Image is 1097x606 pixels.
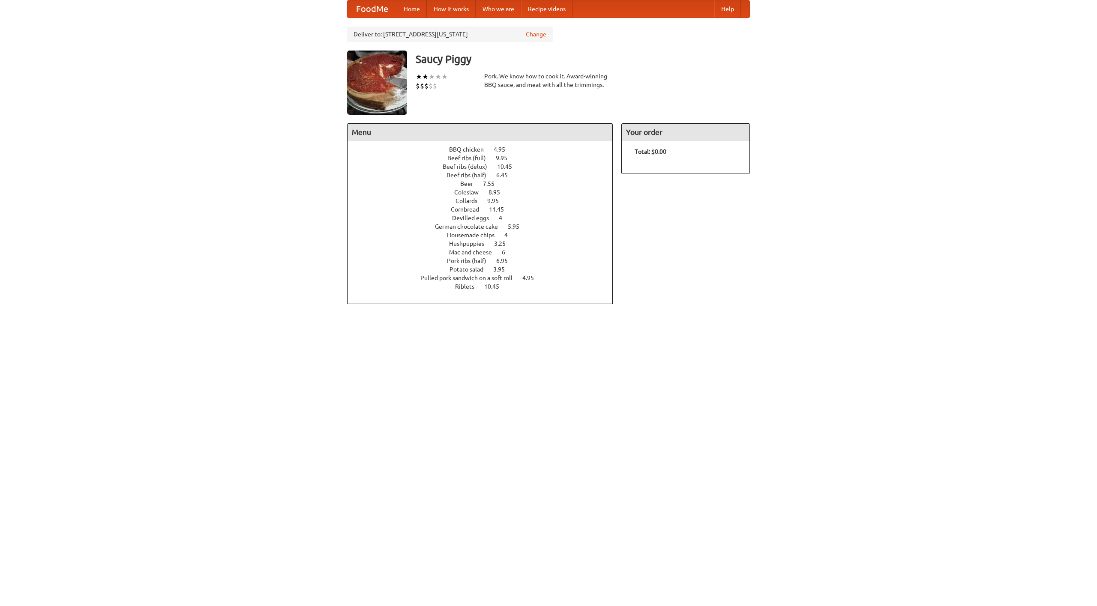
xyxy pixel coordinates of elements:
span: 6.95 [496,257,516,264]
li: $ [429,81,433,91]
span: 11.45 [489,206,513,213]
span: 4.95 [494,146,514,153]
span: 4.95 [522,275,543,281]
li: $ [424,81,429,91]
a: Cornbread 11.45 [451,206,520,213]
h4: Menu [348,124,612,141]
span: 4 [504,232,516,239]
h3: Saucy Piggy [416,51,750,68]
a: Home [397,0,427,18]
span: 9.95 [496,155,516,161]
span: Pulled pork sandwich on a soft roll [420,275,521,281]
span: German chocolate cake [435,223,507,230]
li: ★ [422,72,429,81]
span: Collards [456,197,486,204]
a: BBQ chicken 4.95 [449,146,521,153]
span: 3.25 [494,240,514,247]
span: Coleslaw [454,189,487,196]
li: ★ [441,72,448,81]
b: Total: $0.00 [635,148,666,155]
span: Devilled eggs [452,215,498,221]
span: 4 [499,215,511,221]
span: 6.45 [496,172,516,179]
span: 3.95 [493,266,513,273]
a: FoodMe [348,0,397,18]
span: 10.45 [497,163,521,170]
div: Deliver to: [STREET_ADDRESS][US_STATE] [347,27,553,42]
a: Pork ribs (half) 6.95 [447,257,524,264]
a: Riblets 10.45 [455,283,515,290]
span: Housemade chips [447,232,503,239]
span: 9.95 [487,197,507,204]
a: Beef ribs (half) 6.45 [447,172,524,179]
a: Collards 9.95 [456,197,515,204]
a: How it works [427,0,476,18]
a: Hushpuppies 3.25 [449,240,522,247]
li: $ [433,81,437,91]
a: Change [526,30,546,39]
span: Beer [460,180,482,187]
img: angular.jpg [347,51,407,115]
a: Beef ribs (full) 9.95 [447,155,523,161]
span: BBQ chicken [449,146,492,153]
li: $ [420,81,424,91]
li: ★ [435,72,441,81]
span: Beef ribs (full) [447,155,495,161]
li: $ [416,81,420,91]
span: Pork ribs (half) [447,257,495,264]
li: ★ [429,72,435,81]
a: Devilled eggs 4 [452,215,518,221]
a: Potato salad 3.95 [450,266,521,273]
span: Potato salad [450,266,492,273]
a: Coleslaw 8.95 [454,189,516,196]
span: 10.45 [484,283,508,290]
span: Riblets [455,283,483,290]
a: Recipe videos [521,0,572,18]
h4: Your order [622,124,749,141]
a: Beer 7.55 [460,180,510,187]
span: Beef ribs (half) [447,172,495,179]
li: ★ [416,72,422,81]
a: Pulled pork sandwich on a soft roll 4.95 [420,275,550,281]
span: 5.95 [508,223,528,230]
span: Hushpuppies [449,240,493,247]
div: Pork. We know how to cook it. Award-winning BBQ sauce, and meat with all the trimmings. [484,72,613,89]
span: 6 [502,249,514,256]
span: 7.55 [483,180,503,187]
a: Help [714,0,741,18]
a: Who we are [476,0,521,18]
a: Mac and cheese 6 [449,249,521,256]
span: Mac and cheese [449,249,501,256]
a: Housemade chips 4 [447,232,524,239]
a: Beef ribs (delux) 10.45 [443,163,528,170]
span: Beef ribs (delux) [443,163,496,170]
span: Cornbread [451,206,488,213]
span: 8.95 [489,189,509,196]
a: German chocolate cake 5.95 [435,223,535,230]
